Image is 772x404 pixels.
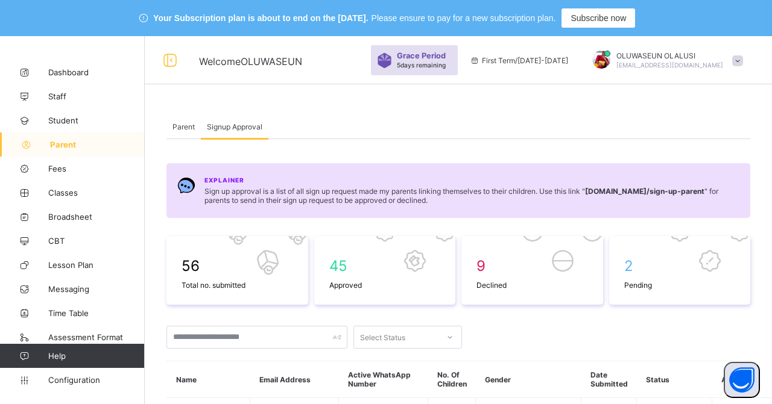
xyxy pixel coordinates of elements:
[571,13,626,23] span: Subscribe now
[580,51,749,70] div: OLUWASEUNOLALUSI
[172,122,195,131] span: Parent
[581,361,637,398] th: Date Submitted
[204,176,244,184] span: Explainer
[50,140,145,149] span: Parent
[48,284,145,294] span: Messaging
[48,164,145,173] span: Fees
[48,212,145,222] span: Broadsheet
[48,332,145,342] span: Assessment Format
[428,361,476,398] th: No. Of Children
[624,257,736,275] span: 2
[48,92,145,101] span: Staff
[48,308,145,318] span: Time Table
[48,351,144,361] span: Help
[724,362,760,398] button: Open asap
[167,361,250,398] th: Name
[48,375,144,385] span: Configuration
[624,281,736,290] span: Pending
[616,51,723,60] span: OLUWASEUN OLALUSI
[470,56,568,65] span: session/term information
[204,187,739,205] span: Sign up approval is a list of all sign up request made my parents linking themselves to their chi...
[48,260,145,270] span: Lesson Plan
[377,53,392,68] img: sticker-purple.71386a28dfed39d6af7621340158ba97.svg
[48,188,145,197] span: Classes
[153,13,368,23] span: Your Subscription plan is about to end on the [DATE].
[360,326,405,349] div: Select Status
[329,281,441,290] span: Approved
[637,361,712,398] th: Status
[182,281,293,290] span: Total no. submitted
[250,361,339,398] th: Email Address
[48,236,145,246] span: CBT
[177,176,195,194] img: Chat.054c5d80b312491b9f15f6fadeacdca6.svg
[199,55,302,67] span: Welcome OLUWASEUN
[476,257,588,275] span: 9
[476,281,588,290] span: Declined
[48,116,145,125] span: Student
[182,257,293,275] span: 56
[48,67,145,77] span: Dashboard
[476,361,581,398] th: Gender
[372,13,556,23] span: Please ensure to pay for a new subscription plan.
[397,51,446,60] span: Grace Period
[207,122,262,131] span: Signup Approval
[339,361,428,398] th: Active WhatsApp Number
[585,187,704,196] b: [DOMAIN_NAME] /sign-up-parent
[616,61,723,69] span: [EMAIL_ADDRESS][DOMAIN_NAME]
[397,61,446,69] span: 5 days remaining
[329,257,441,275] span: 45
